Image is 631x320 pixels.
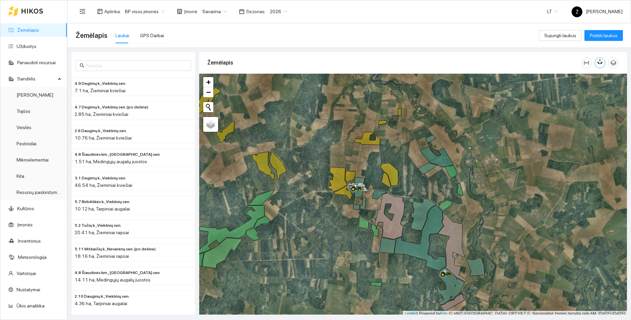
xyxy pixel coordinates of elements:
[75,80,126,87] span: 4.9 Degimų k., Viekšnių sen.
[17,222,33,227] a: Įmonės
[17,190,62,195] a: Resursų paskirstymas
[177,9,182,14] span: shop
[79,8,85,15] span: menu-fold
[97,9,103,14] span: layout
[75,230,129,235] span: 20.41 ha, Žieminiai rapsai
[441,311,448,316] a: Esri
[17,157,49,163] a: Mikroelementai
[75,128,127,134] span: 2.6 Dauginų k., Viekšnių sen.
[76,30,107,41] span: Žemėlapis
[17,92,53,98] a: [PERSON_NAME]
[75,270,161,276] span: 4.8 Šiaudinės km., Papilės sen.
[86,62,187,69] input: Paieška
[75,182,132,188] span: 46.54 ha, Žieminiai kviečiai
[17,287,40,292] a: Nustatymai
[75,88,126,93] span: 7.1 ha, Žieminiai kviečiai
[202,6,227,17] span: Savarina
[17,206,34,211] a: Kultūros
[140,32,164,39] div: GPS Darbai
[125,6,165,17] span: BP visos įmonės
[75,277,151,282] span: 14.11 ha, Medingųjų augalų juostos
[17,72,56,85] span: Sandėlis
[75,199,130,205] span: 5.7 Birbiliškės k., Viekšnių sen.
[18,254,47,260] a: Meteorologija
[75,135,132,141] span: 10.76 ha, Žieminiai kviečiai
[17,60,56,65] a: Panaudoti resursai
[203,87,213,97] a: Zoom out
[539,30,582,41] button: Sujungti laukus
[206,88,211,96] span: −
[115,32,129,39] div: Laukai
[17,173,24,179] a: Kita
[584,33,623,38] a: Pridėti laukus
[207,53,581,72] div: Žemėlapis
[75,112,128,117] span: 2.85 ha, Žieminiai kviečiai
[449,311,450,316] span: |
[76,5,89,18] button: menu-fold
[403,311,627,317] div: | Powered by © HNIT-[GEOGRAPHIC_DATA]; ORT10LT ©, Nacionalinė žemės tarnyba prie AM, [DATE]-[DATE]
[75,151,161,158] span: 4.8 Šiaudinės km., Papilės sen.
[203,77,213,87] a: Zoom in
[17,125,31,130] a: Veislės
[75,253,129,259] span: 18.16 ha, Žieminiai rapsai
[80,63,84,68] span: search
[75,301,127,306] span: 4.36 ha, Tarpiniai augalai
[75,104,148,110] span: 4.7 Degimų k., Viekšnių sen. (po dešine)
[17,27,39,33] a: Žemėlapis
[17,271,36,276] a: Vartotojai
[572,9,623,14] span: [PERSON_NAME]
[75,206,130,212] span: 10.12 ha, Tarpiniai augalai
[17,303,45,309] a: Ūkio analitika
[17,141,36,146] a: Pesticidai
[75,293,130,300] span: 2.10 Dauginų k., Viekšnių sen.
[581,57,592,68] button: column-width
[75,175,126,181] span: 3.1 Degimų k., Viekšnių sen.
[539,33,582,38] a: Sujungti laukus
[17,108,30,114] a: Trąšos
[239,9,244,14] span: calendar
[75,222,122,229] span: 5.2 Tučių k., Viekšnių sen.
[405,311,417,316] a: Leaflet
[203,102,213,112] button: Initiate a new search
[590,32,617,39] span: Pridėti laukus
[75,159,147,164] span: 1.51 ha, Medingųjų augalų juostos
[544,32,576,39] span: Sujungti laukus
[104,8,121,15] span: Aplinka :
[206,78,211,86] span: +
[547,6,558,17] span: LT
[203,117,218,132] a: Layers
[17,44,36,49] a: Užduotys
[581,60,591,66] span: column-width
[246,8,266,15] span: Sezonas :
[75,246,156,252] span: 5.11 Mitkaičių k., Nevarėnų sen. (po dešine)
[270,6,287,17] span: 2026
[184,8,198,15] span: Įmonė :
[18,238,41,244] a: Inventorius
[584,30,623,41] button: Pridėti laukus
[576,6,579,17] span: Ž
